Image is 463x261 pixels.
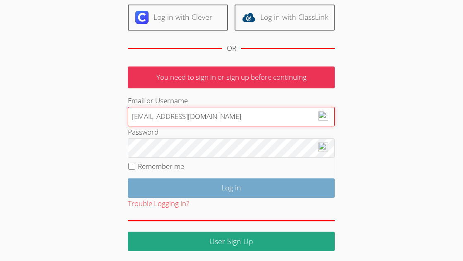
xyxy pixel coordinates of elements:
img: npw-badge-icon-locked.svg [318,111,328,121]
a: User Sign Up [128,232,335,251]
a: Log in with ClassLink [235,5,335,31]
button: Trouble Logging In? [128,198,189,210]
input: Log in [128,178,335,198]
a: Log in with Clever [128,5,228,31]
img: npw-badge-icon-locked.svg [318,142,328,152]
p: You need to sign in or sign up before continuing [128,66,335,88]
div: OR [227,43,236,55]
label: Email or Username [128,96,188,105]
img: classlink-logo-d6bb404cc1216ec64c9a2012d9dc4662098be43eaf13dc465df04b49fa7ab582.svg [242,11,255,24]
label: Password [128,127,158,137]
label: Remember me [138,161,184,171]
img: clever-logo-6eab21bc6e7a338710f1a6ff85c0baf02591cd810cc4098c63d3a4b26e2feb20.svg [135,11,149,24]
